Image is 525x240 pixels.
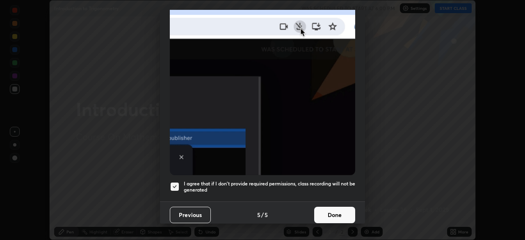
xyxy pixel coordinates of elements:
[257,210,260,219] h4: 5
[261,210,264,219] h4: /
[184,181,355,193] h5: I agree that if I don't provide required permissions, class recording will not be generated
[314,207,355,223] button: Done
[170,207,211,223] button: Previous
[265,210,268,219] h4: 5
